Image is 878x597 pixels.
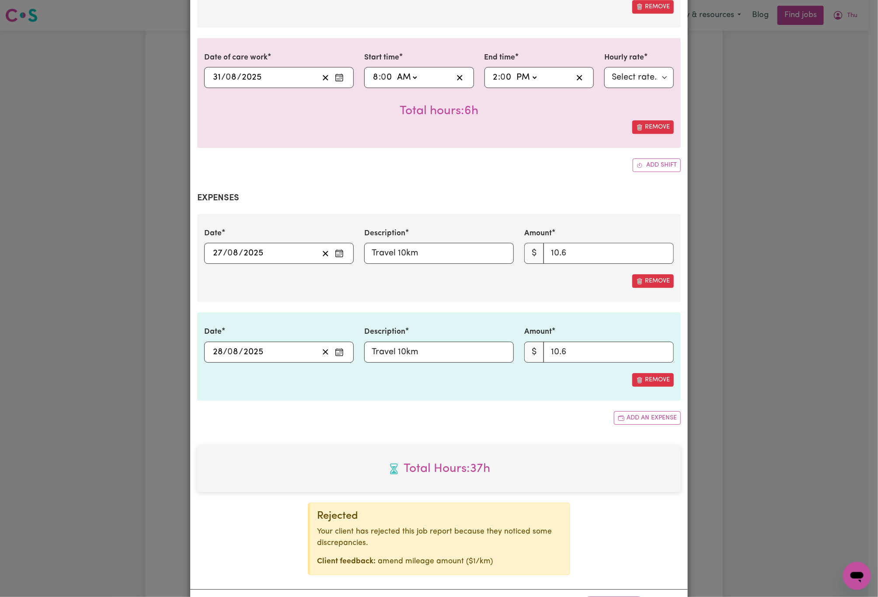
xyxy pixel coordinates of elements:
label: Start time [364,52,399,63]
input: Travel 10km [364,342,514,363]
span: 0 [501,73,506,82]
strong: Client feedback: [317,558,376,565]
input: -- [213,346,223,359]
button: Clear date [319,346,332,359]
input: -- [493,71,498,84]
button: Remove this expense [632,373,674,387]
iframe: Button to launch messaging window [843,562,871,590]
span: $ [524,243,544,264]
p: amend mileage amount ($1/km) [317,556,563,567]
input: -- [501,71,512,84]
input: -- [228,346,239,359]
span: 0 [226,73,231,82]
input: -- [228,247,239,260]
button: Enter the date of expense [332,247,346,260]
button: Remove this shift [632,120,674,134]
button: Enter the date of care work [332,71,346,84]
label: Hourly rate [604,52,644,63]
span: : [498,73,501,82]
input: ---- [243,346,264,359]
span: / [239,347,243,357]
span: / [237,73,241,82]
label: Description [364,326,405,338]
span: / [239,248,243,258]
span: 0 [381,73,386,82]
button: Add another expense [614,411,681,425]
label: Amount [524,326,552,338]
span: : [379,73,381,82]
input: -- [373,71,379,84]
button: Enter the date of expense [332,346,346,359]
input: -- [213,247,223,260]
label: Date [204,228,222,239]
span: / [221,73,226,82]
span: / [223,248,227,258]
h2: Expenses [197,193,681,203]
label: Date of care work [204,52,268,63]
button: Clear date [319,71,332,84]
span: 0 [227,348,233,356]
span: / [223,347,227,357]
label: Amount [524,228,552,239]
button: Remove this expense [632,274,674,288]
input: -- [381,71,393,84]
label: End time [484,52,516,63]
label: Description [364,228,405,239]
span: Total hours worked: 6 hours [400,105,478,117]
label: Date [204,326,222,338]
p: Your client has rejected this job report because they noticed some discrepancies. [317,526,563,549]
span: Total hours worked: 37 hours [204,460,674,478]
input: Travel 10km [364,243,514,264]
input: ---- [243,247,264,260]
input: ---- [241,71,262,84]
input: -- [213,71,221,84]
span: $ [524,342,544,363]
button: Clear date [319,247,332,260]
input: -- [226,71,237,84]
button: Add another shift [633,158,681,172]
span: Rejected [317,511,358,521]
span: 0 [227,249,233,258]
